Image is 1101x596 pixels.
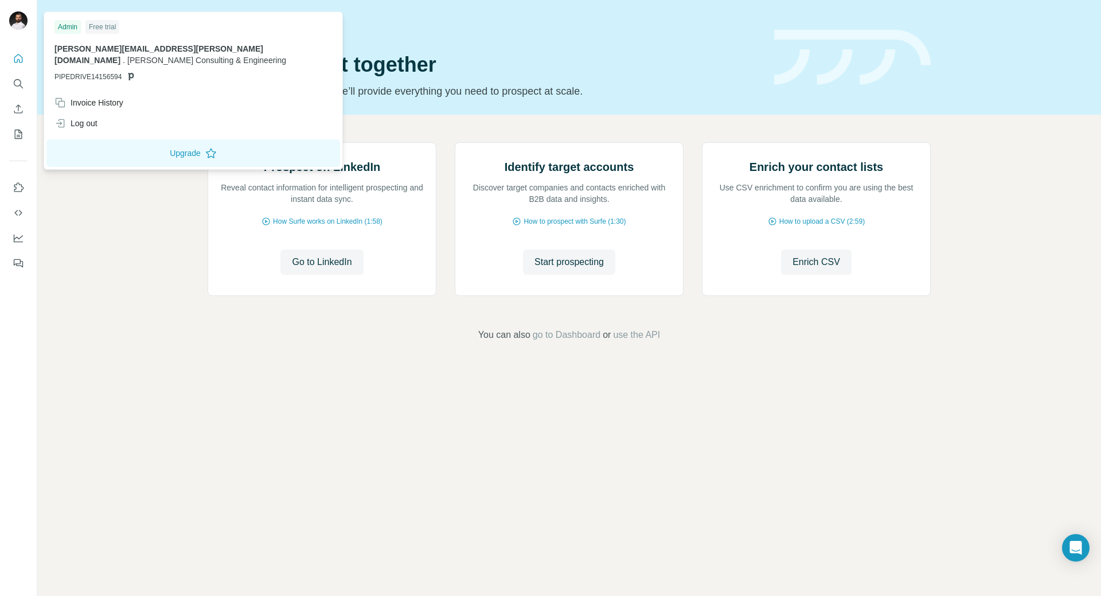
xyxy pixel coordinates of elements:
[9,124,28,145] button: My lists
[9,48,28,69] button: Quick start
[127,56,286,65] span: [PERSON_NAME] Consulting & Engineering
[9,177,28,198] button: Use Surfe on LinkedIn
[533,328,600,342] button: go to Dashboard
[9,73,28,94] button: Search
[292,255,352,269] span: Go to LinkedIn
[534,255,604,269] span: Start prospecting
[478,328,530,342] span: You can also
[9,202,28,223] button: Use Surfe API
[524,216,626,227] span: How to prospect with Surfe (1:30)
[714,182,919,205] p: Use CSV enrichment to confirm you are using the best data available.
[9,99,28,119] button: Enrich CSV
[220,182,424,205] p: Reveal contact information for intelligent prospecting and instant data sync.
[779,216,865,227] span: How to upload a CSV (2:59)
[749,159,883,175] h2: Enrich your contact lists
[273,216,382,227] span: How Surfe works on LinkedIn (1:58)
[774,30,931,85] img: banner
[54,97,123,108] div: Invoice History
[9,253,28,274] button: Feedback
[54,72,122,82] span: PIPEDRIVE14156594
[505,159,634,175] h2: Identify target accounts
[613,328,660,342] button: use the API
[85,20,119,34] div: Free trial
[54,20,81,34] div: Admin
[208,21,760,33] div: Quick start
[54,44,263,65] span: [PERSON_NAME][EMAIL_ADDRESS][PERSON_NAME][DOMAIN_NAME]
[1062,534,1090,562] div: Open Intercom Messenger
[467,182,671,205] p: Discover target companies and contacts enriched with B2B data and insights.
[46,139,340,167] button: Upgrade
[603,328,611,342] span: or
[9,228,28,248] button: Dashboard
[123,56,125,65] span: .
[280,250,363,275] button: Go to LinkedIn
[781,250,852,275] button: Enrich CSV
[792,255,840,269] span: Enrich CSV
[54,118,97,129] div: Log out
[9,11,28,30] img: Avatar
[208,83,760,99] p: Pick your starting point and we’ll provide everything you need to prospect at scale.
[208,53,760,76] h1: Let’s prospect together
[523,250,615,275] button: Start prospecting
